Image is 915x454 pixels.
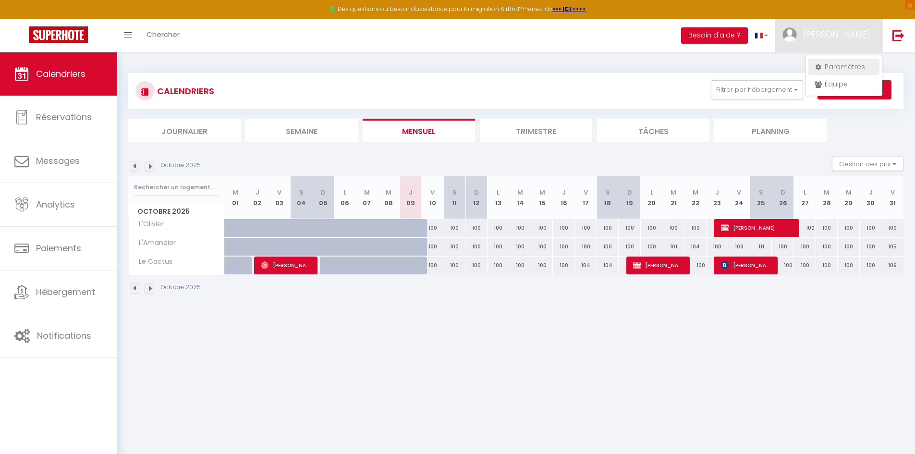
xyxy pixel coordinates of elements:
div: 100 [641,219,663,237]
div: 100 [488,257,510,274]
span: Paiements [36,242,81,254]
span: Hébergement [36,286,95,298]
div: 100 [816,238,838,256]
div: 100 [860,257,882,274]
div: 100 [860,238,882,256]
th: 01 [225,176,247,219]
th: 17 [575,176,597,219]
abbr: M [846,188,852,197]
th: 06 [334,176,356,219]
li: Planning [714,119,827,142]
div: 100 [838,238,860,256]
img: ... [782,27,797,42]
abbr: S [299,188,304,197]
abbr: D [474,188,479,197]
div: 100 [422,219,444,237]
th: 16 [553,176,575,219]
abbr: M [824,188,830,197]
th: 21 [662,176,684,219]
div: 100 [597,238,619,256]
div: 103 [728,238,750,256]
abbr: L [804,188,806,197]
abbr: L [650,188,653,197]
span: [PERSON_NAME] [261,256,312,274]
div: 100 [422,238,444,256]
th: 02 [246,176,268,219]
th: 04 [290,176,312,219]
div: 100 [509,257,531,274]
abbr: M [386,188,391,197]
th: 05 [312,176,334,219]
abbr: M [232,188,238,197]
span: Analytics [36,198,75,210]
div: 100 [575,238,597,256]
span: L'Olivier [130,219,166,230]
div: 100 [860,219,882,237]
div: 106 [881,257,903,274]
abbr: V [584,188,588,197]
img: Super Booking [29,26,88,43]
a: ... [PERSON_NAME] [775,19,882,52]
th: 14 [509,176,531,219]
abbr: M [671,188,676,197]
th: 11 [443,176,465,219]
th: 20 [641,176,663,219]
div: 100 [443,257,465,274]
abbr: L [343,188,346,197]
div: 100 [838,219,860,237]
span: Le Cactus [130,257,175,267]
abbr: J [256,188,259,197]
a: >>> ICI <<<< [552,5,586,13]
th: 28 [816,176,838,219]
div: 100 [443,219,465,237]
abbr: D [627,188,632,197]
th: 10 [422,176,444,219]
div: 100 [531,238,553,256]
th: 22 [684,176,707,219]
div: 100 [422,257,444,274]
div: 100 [553,257,575,274]
li: Semaine [245,119,358,142]
li: Tâches [597,119,709,142]
th: 08 [378,176,400,219]
div: 100 [488,219,510,237]
abbr: J [715,188,719,197]
div: 100 [684,257,707,274]
div: 105 [881,238,903,256]
th: 19 [619,176,641,219]
abbr: D [321,188,326,197]
abbr: L [497,188,500,197]
div: 100 [597,219,619,237]
div: 100 [794,257,816,274]
div: 100 [531,257,553,274]
div: 100 [509,238,531,256]
th: 30 [860,176,882,219]
div: 100 [509,219,531,237]
a: Chercher [139,19,187,52]
div: 100 [553,219,575,237]
div: 100 [816,219,838,237]
th: 23 [707,176,729,219]
div: 100 [838,257,860,274]
div: 100 [465,257,488,274]
span: Messages [36,155,80,167]
div: 100 [575,219,597,237]
div: 111 [750,238,772,256]
div: 100 [465,219,488,237]
th: 18 [597,176,619,219]
li: Journalier [128,119,241,142]
abbr: M [517,188,523,197]
abbr: V [430,188,435,197]
div: 100 [443,238,465,256]
button: Filtrer par hébergement [711,80,803,99]
div: 100 [465,238,488,256]
div: 100 [816,257,838,274]
span: Octobre 2025 [129,205,224,219]
div: 100 [772,238,794,256]
span: Calendriers [36,68,85,80]
button: Besoin d'aide ? [681,27,748,44]
th: 13 [488,176,510,219]
th: 03 [268,176,291,219]
span: L'Amandier [130,238,178,248]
